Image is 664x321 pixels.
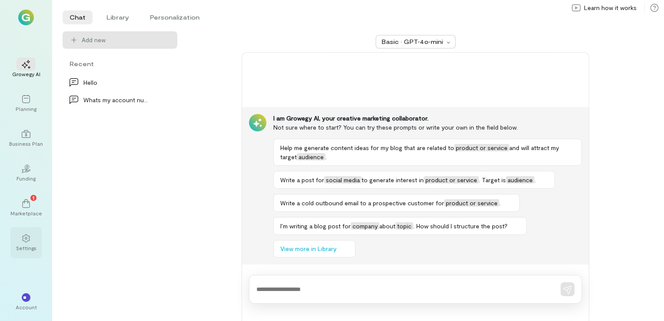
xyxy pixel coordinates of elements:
[413,222,508,230] span: . How should I structure the post?
[424,176,479,184] span: product or service
[100,10,136,24] li: Library
[63,10,93,24] li: Chat
[83,78,151,87] div: Hello
[12,70,40,77] div: Growegy AI
[16,105,37,112] div: Planning
[273,123,582,132] div: Not sure where to start? You can try these prompts or write your own in the field below.
[280,222,351,230] span: I’m writing a blog post for
[584,3,637,12] span: Learn how it works
[273,139,582,166] button: Help me generate content ideas for my blog that are related toproduct or serviceand will attract ...
[10,210,42,217] div: Marketplace
[351,222,379,230] span: company
[444,199,499,207] span: product or service
[499,199,501,207] span: .
[10,157,42,189] a: Funding
[395,222,413,230] span: topic
[280,199,444,207] span: Write a cold outbound email to a prospective customer for
[16,244,37,251] div: Settings
[479,176,506,184] span: . Target is
[273,194,520,212] button: Write a cold outbound email to a prospective customer forproduct or service.
[379,222,395,230] span: about
[273,171,555,189] button: Write a post forsocial mediato generate interest inproduct or service. Target isaudience.
[10,53,42,84] a: Growegy AI
[454,144,509,151] span: product or service
[17,175,36,182] div: Funding
[82,36,106,44] span: Add new
[506,176,535,184] span: audience
[9,140,43,147] div: Business Plan
[33,194,34,201] span: 1
[10,88,42,119] a: Planning
[280,144,454,151] span: Help me generate content ideas for my blog that are related to
[273,217,527,235] button: I’m writing a blog post forcompanyabouttopic. How should I structure the post?
[297,153,325,160] span: audience
[273,240,355,257] button: View more in Library
[10,227,42,258] a: Settings
[535,176,536,184] span: .
[362,176,424,184] span: to generate interest in
[280,244,336,253] span: View more in Library
[382,37,444,46] div: Basic · GPT‑4o‑mini
[273,114,582,123] div: I am Growegy AI, your creative marketing collaborator.
[325,153,327,160] span: .
[16,304,37,311] div: Account
[280,176,324,184] span: Write a post for
[324,176,362,184] span: social media
[83,95,151,104] div: Whats my account number
[143,10,206,24] li: Personalization
[63,59,177,68] div: Recent
[10,123,42,154] a: Business Plan
[10,192,42,224] a: Marketplace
